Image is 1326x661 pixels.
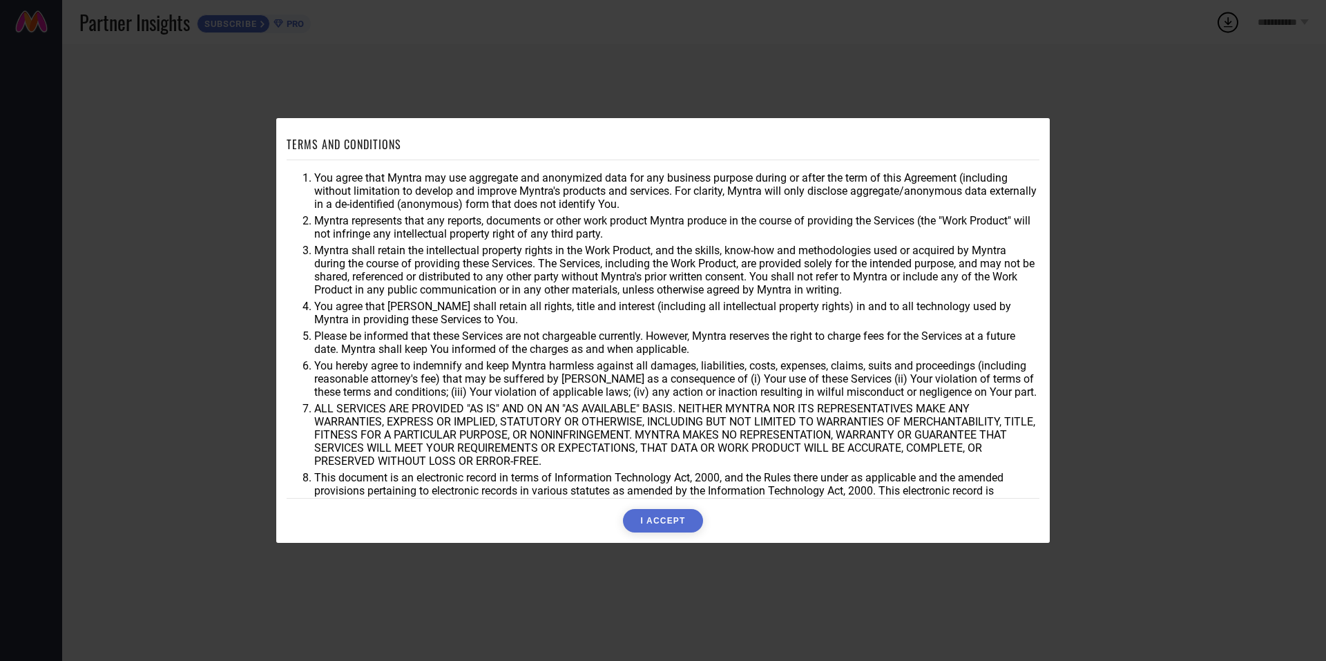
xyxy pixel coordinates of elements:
li: You hereby agree to indemnify and keep Myntra harmless against all damages, liabilities, costs, e... [314,359,1039,399]
li: You agree that Myntra may use aggregate and anonymized data for any business purpose during or af... [314,171,1039,211]
button: I ACCEPT [623,509,702,533]
li: This document is an electronic record in terms of Information Technology Act, 2000, and the Rules... [314,471,1039,510]
h1: TERMS AND CONDITIONS [287,136,401,153]
li: Please be informed that these Services are not chargeable currently. However, Myntra reserves the... [314,329,1039,356]
li: Myntra represents that any reports, documents or other work product Myntra produce in the course ... [314,214,1039,240]
li: ALL SERVICES ARE PROVIDED "AS IS" AND ON AN "AS AVAILABLE" BASIS. NEITHER MYNTRA NOR ITS REPRESEN... [314,402,1039,468]
li: You agree that [PERSON_NAME] shall retain all rights, title and interest (including all intellect... [314,300,1039,326]
li: Myntra shall retain the intellectual property rights in the Work Product, and the skills, know-ho... [314,244,1039,296]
